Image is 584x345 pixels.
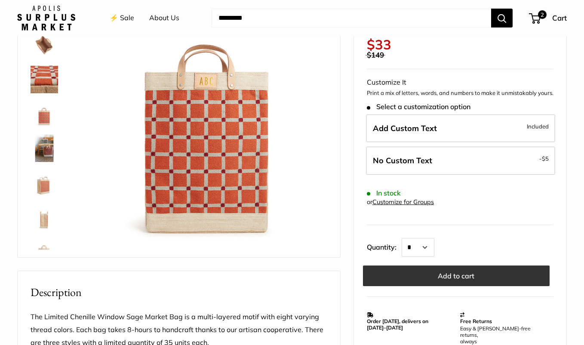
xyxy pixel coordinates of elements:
[29,236,60,267] a: Market Bag in Chenille Window Brick
[367,50,384,59] span: $149
[367,89,553,98] p: Print a mix of letters, words, and numbers to make it unmistakably yours.
[373,156,432,165] span: No Custom Text
[530,11,567,25] a: 2 Cart
[29,98,60,129] a: Market Bag in Chenille Window Brick
[538,10,547,19] span: 2
[17,6,75,31] img: Apolis: Surplus Market
[366,114,555,143] label: Add Custom Text
[149,12,179,24] a: About Us
[31,169,58,196] img: Market Bag in Chenille Window Brick
[29,64,60,95] a: Market Bag in Chenille Window Brick
[367,103,470,111] span: Select a customization option
[539,153,549,164] span: -
[367,196,434,208] div: or
[31,134,58,162] img: Market Bag in Chenille Window Brick
[31,100,58,128] img: Market Bag in Chenille Window Brick
[366,147,555,175] label: Leave Blank
[367,235,402,257] label: Quantity:
[373,123,437,133] span: Add Custom Text
[552,13,567,22] span: Cart
[542,155,549,162] span: $5
[460,318,492,324] strong: Free Returns
[31,203,58,231] img: Market Bag in Chenille Window Brick
[31,284,327,301] h2: Description
[212,9,491,27] input: Search...
[31,31,58,59] img: Market Bag in Chenille Window Brick
[110,12,134,24] a: ⚡️ Sale
[372,198,434,206] a: Customize for Groups
[29,30,60,61] a: Market Bag in Chenille Window Brick
[460,325,549,345] p: Easy & [PERSON_NAME]-free returns, always
[29,202,60,232] a: Market Bag in Chenille Window Brick
[367,189,401,197] span: In stock
[367,318,428,331] strong: Order [DATE], delivers on [DATE]–[DATE]
[29,167,60,198] a: Market Bag in Chenille Window Brick
[527,121,549,131] span: Included
[31,66,58,93] img: Market Bag in Chenille Window Brick
[491,9,513,27] button: Search
[363,266,550,286] button: Add to cart
[31,238,58,265] img: Market Bag in Chenille Window Brick
[29,133,60,164] a: Market Bag in Chenille Window Brick
[367,36,391,53] span: $33
[367,76,553,89] div: Customize It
